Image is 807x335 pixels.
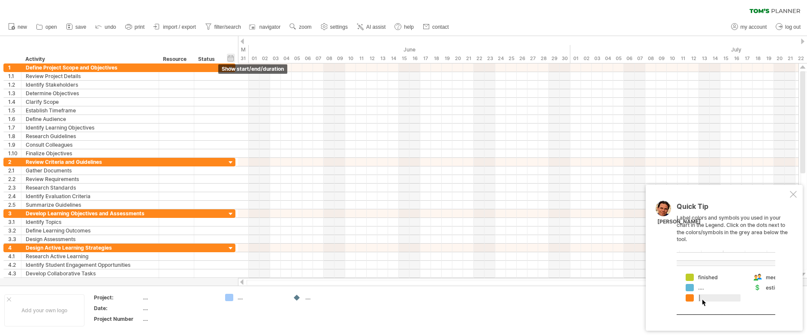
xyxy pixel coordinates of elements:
[34,21,60,33] a: open
[8,209,21,217] div: 3
[742,54,753,63] div: Thursday, 17 July 2025
[774,21,803,33] a: log out
[8,192,21,200] div: 2.4
[259,54,270,63] div: Monday, 2 June 2025
[302,54,313,63] div: Friday, 6 June 2025
[602,54,613,63] div: Friday, 4 July 2025
[432,24,449,30] span: contact
[442,54,452,63] div: Thursday, 19 June 2025
[26,209,154,217] div: Develop Learning Objectives and Assessments
[26,252,154,260] div: Research Active Learning
[699,54,710,63] div: Sunday, 13 July 2025
[356,54,367,63] div: Wednesday, 11 June 2025
[8,158,21,166] div: 2
[420,54,431,63] div: Tuesday, 17 June 2025
[249,45,570,54] div: June 2025
[570,54,581,63] div: Tuesday, 1 July 2025
[324,54,334,63] div: Sunday, 8 June 2025
[26,149,154,157] div: Finalize Objectives
[319,21,350,33] a: settings
[667,54,678,63] div: Thursday, 10 July 2025
[785,54,795,63] div: Monday, 21 July 2025
[753,54,763,63] div: Friday, 18 July 2025
[506,54,517,63] div: Wednesday, 25 June 2025
[287,21,314,33] a: zoom
[75,24,86,30] span: save
[123,21,147,33] a: print
[26,244,154,252] div: Design Active Learning Strategies
[688,54,699,63] div: Saturday, 12 July 2025
[8,278,21,286] div: 4.4
[538,54,549,63] div: Saturday, 28 June 2025
[203,21,244,33] a: filter/search
[93,21,119,33] a: undo
[355,21,388,33] a: AI assist
[26,132,154,140] div: Research Guidelines
[677,203,788,214] div: Quick Tip
[399,54,410,63] div: Sunday, 15 June 2025
[26,115,154,123] div: Define Audience
[313,54,324,63] div: Saturday, 7 June 2025
[26,141,154,149] div: Consult Colleagues
[624,54,635,63] div: Sunday, 6 July 2025
[581,54,592,63] div: Wednesday, 2 July 2025
[26,269,154,278] div: Develop Collaborative Tasks
[26,124,154,132] div: Identify Learning Objectives
[720,54,731,63] div: Tuesday, 15 July 2025
[345,54,356,63] div: Tuesday, 10 June 2025
[26,184,154,192] div: Research Standards
[8,89,21,97] div: 1.3
[485,54,495,63] div: Monday, 23 June 2025
[8,149,21,157] div: 1.10
[8,106,21,115] div: 1.5
[26,89,154,97] div: Determine Objectives
[8,166,21,175] div: 2.1
[214,24,241,30] span: filter/search
[334,54,345,63] div: Monday, 9 June 2025
[8,98,21,106] div: 1.4
[8,81,21,89] div: 1.2
[785,24,801,30] span: log out
[8,235,21,243] div: 3.3
[645,54,656,63] div: Tuesday, 8 July 2025
[410,54,420,63] div: Monday, 16 June 2025
[474,54,485,63] div: Sunday, 22 June 2025
[222,66,284,72] span: show start/end/duration
[249,54,259,63] div: Sunday, 1 June 2025
[549,54,560,63] div: Sunday, 29 June 2025
[421,21,452,33] a: contact
[710,54,720,63] div: Monday, 14 July 2025
[248,21,283,33] a: navigator
[678,54,688,63] div: Friday, 11 July 2025
[560,54,570,63] div: Monday, 30 June 2025
[8,175,21,183] div: 2.2
[26,218,154,226] div: Identify Topics
[26,158,154,166] div: Review Criteria and Guidelines
[8,141,21,149] div: 1.9
[731,54,742,63] div: Wednesday, 16 July 2025
[463,54,474,63] div: Saturday, 21 June 2025
[4,294,84,326] div: Add your own logo
[367,54,377,63] div: Thursday, 12 June 2025
[163,55,189,63] div: Resource
[135,24,145,30] span: print
[26,98,154,106] div: Clarify Scope
[677,203,788,315] div: Label colors and symbols you used in your chart in the Legend. Click on the dots next to the colo...
[774,54,785,63] div: Sunday, 20 July 2025
[281,54,292,63] div: Wednesday, 4 June 2025
[26,106,154,115] div: Establish Timeframe
[330,24,348,30] span: settings
[8,252,21,260] div: 4.1
[163,24,196,30] span: import / export
[259,24,280,30] span: navigator
[8,218,21,226] div: 3.1
[656,54,667,63] div: Wednesday, 9 July 2025
[143,305,215,312] div: ....
[741,24,767,30] span: my account
[26,72,154,80] div: Review Project Details
[404,24,414,30] span: help
[495,54,506,63] div: Tuesday, 24 June 2025
[94,315,141,323] div: Project Number
[26,63,154,72] div: Define Project Scope and Objectives
[388,54,399,63] div: Saturday, 14 June 2025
